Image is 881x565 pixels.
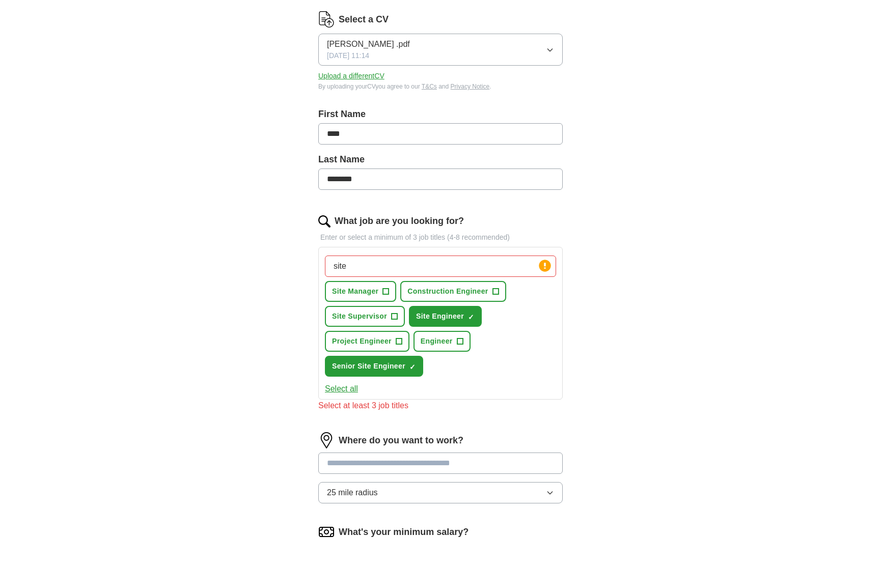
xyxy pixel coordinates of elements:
[318,232,563,243] p: Enter or select a minimum of 3 job titles (4-8 recommended)
[414,331,471,352] button: Engineer
[421,336,453,347] span: Engineer
[318,34,563,66] button: [PERSON_NAME] .pdf[DATE] 11:14
[327,50,369,61] span: [DATE] 11:14
[325,306,405,327] button: Site Supervisor
[407,286,488,297] span: Construction Engineer
[325,256,556,277] input: Type a job title and press enter
[318,400,563,412] div: Select at least 3 job titles
[325,356,423,377] button: Senior Site Engineer✓
[318,524,335,540] img: salary.png
[318,82,563,91] div: By uploading your CV you agree to our and .
[327,487,378,499] span: 25 mile radius
[325,383,358,395] button: Select all
[416,311,464,322] span: Site Engineer
[422,83,437,90] a: T&Cs
[468,313,474,321] span: ✓
[318,482,563,503] button: 25 mile radius
[400,281,506,302] button: Construction Engineer
[332,336,392,347] span: Project Engineer
[335,214,464,228] label: What job are you looking for?
[409,363,416,371] span: ✓
[318,215,331,228] img: search.png
[318,107,563,121] label: First Name
[451,83,490,90] a: Privacy Notice
[332,361,405,372] span: Senior Site Engineer
[339,13,389,26] label: Select a CV
[332,311,387,322] span: Site Supervisor
[339,434,463,447] label: Where do you want to work?
[318,11,335,27] img: CV Icon
[325,331,409,352] button: Project Engineer
[409,306,482,327] button: Site Engineer✓
[327,38,410,50] span: [PERSON_NAME] .pdf
[318,153,563,166] label: Last Name
[318,71,384,81] button: Upload a differentCV
[318,432,335,448] img: location.png
[339,525,469,539] label: What's your minimum salary?
[325,281,396,302] button: Site Manager
[332,286,378,297] span: Site Manager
